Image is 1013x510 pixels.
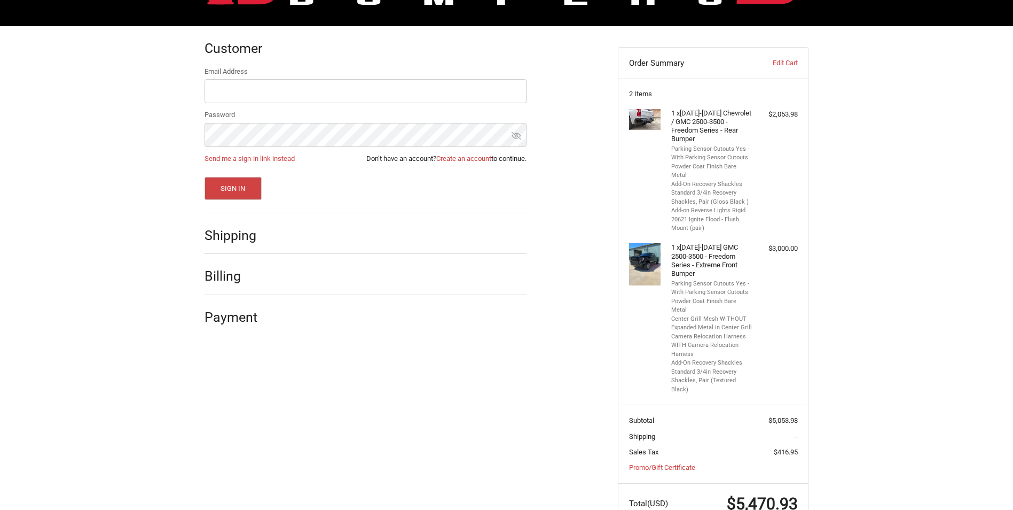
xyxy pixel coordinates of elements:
h2: Billing [205,268,267,284]
li: Camera Relocation Harness WITH Camera Relocation Harness [671,333,753,359]
h2: Customer [205,40,267,57]
a: Edit Cart [744,58,797,68]
li: Powder Coat Finish Bare Metal [671,163,753,180]
span: Shipping [629,432,655,441]
li: Add-On Recovery Shackles Standard 3/4in Recovery Shackles, Pair (Gloss Black ) [671,180,753,207]
span: $5,053.98 [768,416,798,424]
span: Subtotal [629,416,654,424]
div: $3,000.00 [756,243,798,254]
h2: Shipping [205,227,267,244]
h2: Payment [205,309,267,326]
a: Promo/Gift Certificate [629,463,695,472]
li: Parking Sensor Cutouts Yes - With Parking Sensor Cutouts [671,280,753,297]
li: Powder Coat Finish Bare Metal [671,297,753,315]
button: Sign In [205,177,262,200]
span: Sales Tax [629,448,658,456]
li: Parking Sensor Cutouts Yes - With Parking Sensor Cutouts [671,145,753,163]
h4: 1 x [DATE]-[DATE] Chevrolet / GMC 2500-3500 - Freedom Series - Rear Bumper [671,109,753,144]
li: Add-On Recovery Shackles Standard 3/4in Recovery Shackles, Pair (Textured Black) [671,359,753,394]
li: Center Grill Mesh WITHOUT Expanded Metal in Center Grill [671,315,753,333]
span: Total (USD) [629,499,668,508]
h4: 1 x [DATE]-[DATE] GMC 2500-3500 - Freedom Series - Extreme Front Bumper [671,243,753,278]
a: Send me a sign-in link instead [205,154,295,163]
h3: 2 Items [629,90,798,98]
a: Create an account [436,154,491,163]
label: Password [205,110,527,120]
span: $416.95 [774,448,798,456]
label: Email Address [205,66,527,77]
span: Don’t have an account? to continue. [366,153,527,164]
h3: Order Summary [629,58,745,68]
div: $2,053.98 [756,109,798,120]
iframe: Chat Widget [960,459,1013,510]
li: Add-on Reverse Lights Rigid 20621 Ignite Flood - Flush Mount (pair) [671,206,753,233]
span: -- [794,432,798,441]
